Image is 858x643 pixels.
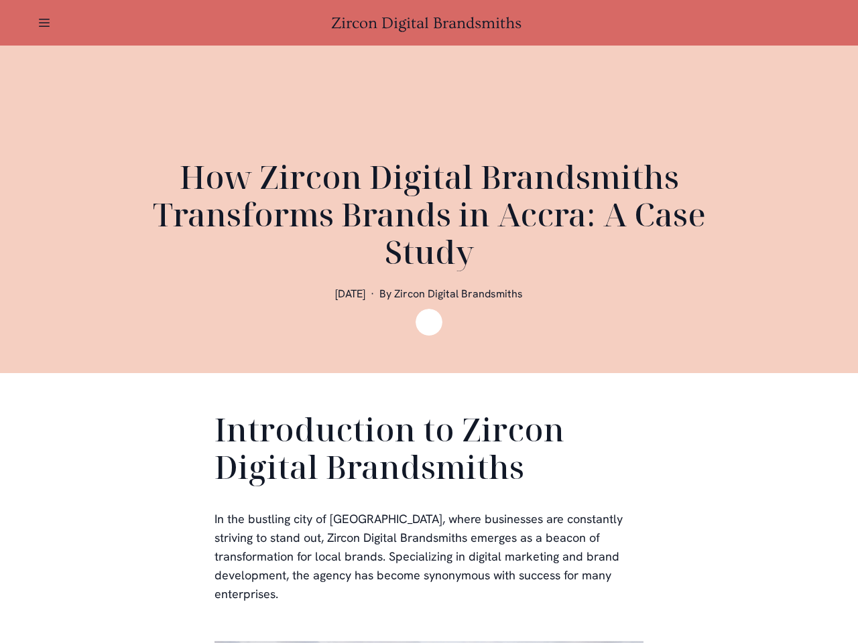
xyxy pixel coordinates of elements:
h1: How Zircon Digital Brandsmiths Transforms Brands in Accra: A Case Study [107,158,751,271]
p: In the bustling city of [GEOGRAPHIC_DATA], where businesses are constantly striving to stand out,... [214,510,643,603]
a: Zircon Digital Brandsmiths [331,14,527,32]
img: Zircon Digital Brandsmiths [416,309,442,336]
span: [DATE] [335,287,365,301]
h2: Introduction to Zircon Digital Brandsmiths [214,411,643,491]
span: By Zircon Digital Brandsmiths [379,287,523,301]
span: · [371,287,374,301]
